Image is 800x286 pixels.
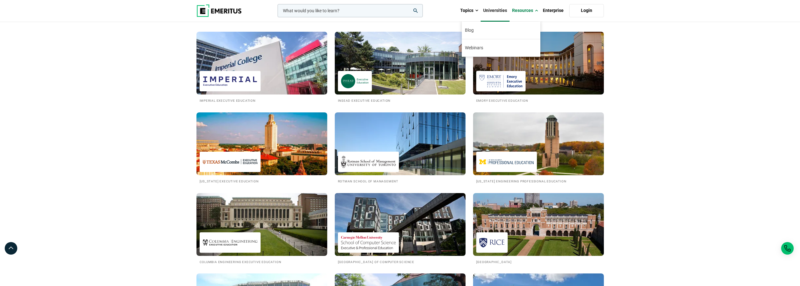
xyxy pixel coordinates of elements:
[476,98,601,103] h2: Emory Executive Education
[479,155,534,169] img: Michigan Engineering Professional Education
[200,98,324,103] h2: Imperial Executive Education
[328,190,472,259] img: Universities We Work With
[569,4,604,17] a: Login
[335,112,466,175] img: Universities We Work With
[335,32,466,94] img: Universities We Work With
[203,235,257,250] img: Columbia Engineering Executive Education
[196,193,327,264] a: Universities We Work With Columbia Engineering Executive Education Columbia Engineering Executive...
[473,193,604,264] a: Universities We Work With Rice University [GEOGRAPHIC_DATA]
[473,32,604,103] a: Universities We Work With Emory Executive Education Emory Executive Education
[200,178,324,184] h2: [US_STATE] Executive Education
[341,155,396,169] img: Rotman School of Management
[476,178,601,184] h2: [US_STATE] Engineering Professional Education
[278,4,423,17] input: woocommerce-product-search-field-0
[196,32,327,103] a: Universities We Work With Imperial Executive Education Imperial Executive Education
[335,32,466,103] a: Universities We Work With INSEAD Executive Education INSEAD Executive Education
[462,39,540,57] a: Webinars
[479,74,522,88] img: Emory Executive Education
[338,98,462,103] h2: INSEAD Executive Education
[462,22,540,39] a: Blog
[203,155,257,169] img: Texas Executive Education
[473,112,604,175] img: Universities We Work With
[196,112,327,184] a: Universities We Work With Texas Executive Education [US_STATE] Executive Education
[341,235,396,250] img: Carnegie Mellon University School of Computer Science
[338,178,462,184] h2: Rotman School of Management
[196,112,327,175] img: Universities We Work With
[335,112,466,184] a: Universities We Work With Rotman School of Management Rotman School of Management
[473,32,604,94] img: Universities We Work With
[200,259,324,264] h2: Columbia Engineering Executive Education
[335,193,466,264] a: Universities We Work With Carnegie Mellon University School of Computer Science [GEOGRAPHIC_DATA]...
[473,112,604,184] a: Universities We Work With Michigan Engineering Professional Education [US_STATE] Engineering Prof...
[476,259,601,264] h2: [GEOGRAPHIC_DATA]
[341,74,369,88] img: INSEAD Executive Education
[203,74,257,88] img: Imperial Executive Education
[196,32,327,94] img: Universities We Work With
[196,193,327,256] img: Universities We Work With
[479,235,505,250] img: Rice University
[338,259,462,264] h2: [GEOGRAPHIC_DATA] of Computer Science
[473,193,604,256] img: Universities We Work With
